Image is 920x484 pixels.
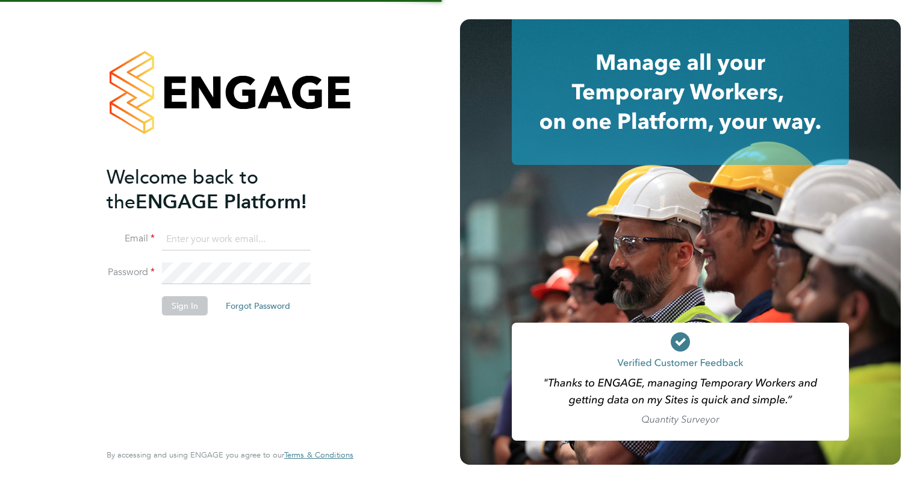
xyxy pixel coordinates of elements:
[107,165,341,214] h2: ENGAGE Platform!
[107,266,155,279] label: Password
[107,166,258,214] span: Welcome back to the
[284,450,353,460] a: Terms & Conditions
[162,229,311,250] input: Enter your work email...
[216,296,300,315] button: Forgot Password
[107,450,353,460] span: By accessing and using ENGAGE you agree to our
[162,296,208,315] button: Sign In
[107,232,155,245] label: Email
